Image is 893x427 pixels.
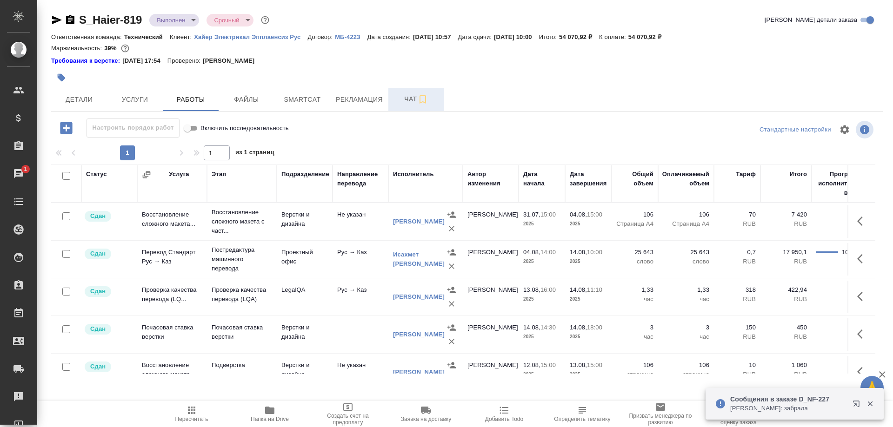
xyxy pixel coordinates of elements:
button: Назначить [445,208,459,222]
button: Выполнен [154,16,188,24]
p: RUB [765,370,807,379]
button: Назначить [445,358,459,372]
div: split button [757,123,833,137]
p: 16:00 [540,286,556,293]
button: Сгруппировать [142,170,151,179]
p: страница [663,370,709,379]
p: Постредактура машинного перевода [212,245,272,273]
p: слово [616,257,653,266]
span: 🙏 [864,378,880,397]
p: Клиент: [170,33,194,40]
p: 12.08, [523,361,540,368]
p: час [616,332,653,342]
p: 14.08, [570,286,587,293]
button: Закрыть [860,400,880,408]
span: Детали [57,94,101,105]
p: Страница А4 [663,219,709,229]
p: Дата создания: [367,33,413,40]
div: Направление перевода [337,170,384,188]
p: 31.07, [523,211,540,218]
div: Дата начала [523,170,560,188]
td: [PERSON_NAME] [463,356,519,388]
div: Услуга [169,170,189,179]
span: Рекламация [336,94,383,105]
p: страница [616,370,653,379]
p: час [616,295,653,304]
a: 1 [2,162,35,185]
div: Менеджер проверил работу исполнителя, передает ее на следующий этап [84,285,133,298]
p: 13.08, [523,286,540,293]
div: Выполнен [207,14,253,26]
p: 2025 [523,257,560,266]
a: [PERSON_NAME] [393,368,445,375]
p: [PERSON_NAME]: забрала [730,404,846,413]
button: Удалить [445,222,459,236]
p: 2025 [570,219,607,229]
div: Менеджер проверил работу исполнителя, передает ее на следующий этап [84,361,133,373]
button: Срочный [211,16,242,24]
button: Здесь прячутся важные кнопки [852,323,874,345]
p: 39% [104,45,119,52]
button: Здесь прячутся важные кнопки [852,361,874,383]
button: Добавить работу [53,118,79,138]
a: Исахмет [PERSON_NAME] [393,251,445,267]
td: [PERSON_NAME] [463,281,519,313]
span: Файлы [224,94,269,105]
p: 2025 [570,295,607,304]
span: 1 [18,164,33,174]
p: 150 [719,323,756,332]
a: [PERSON_NAME] [393,218,445,225]
p: слово [663,257,709,266]
p: 54 070,92 ₽ [628,33,668,40]
button: Здесь прячутся важные кнопки [852,285,874,308]
p: RUB [765,219,807,229]
p: 2025 [570,332,607,342]
p: 318 [719,285,756,295]
span: Услуги [113,94,157,105]
span: Работы [168,94,213,105]
p: RUB [719,295,756,304]
a: [PERSON_NAME] [393,331,445,338]
p: 14.08, [570,249,587,256]
div: Итого [790,170,807,179]
td: LegalQA [277,281,333,313]
td: Проектный офис [277,243,333,276]
div: Прогресс исполнителя в SC [816,170,858,197]
div: Дата завершения [570,170,607,188]
p: RUB [765,257,807,266]
td: Проверка качества перевода (LQ... [137,281,207,313]
div: Тариф [736,170,756,179]
p: Договор: [307,33,335,40]
p: час [663,295,709,304]
div: 100.00% [842,248,858,257]
p: 10 [719,361,756,370]
p: Подверстка [212,361,272,370]
div: Выполнен [149,14,199,26]
p: RUB [765,295,807,304]
p: 15:00 [540,361,556,368]
p: 15:00 [587,211,602,218]
button: Удалить [445,335,459,348]
a: Хайер Электрикал Эпплаенсиз Рус [194,33,307,40]
p: час [663,332,709,342]
p: Технический [124,33,170,40]
span: Посмотреть информацию [856,121,875,138]
p: RUB [719,332,756,342]
p: 14.08, [523,324,540,331]
td: Перевод Стандарт Рус → Каз [137,243,207,276]
button: Назначить [445,283,459,297]
p: 13.08, [570,361,587,368]
p: 70 [719,210,756,219]
p: 106 [663,210,709,219]
p: МБ-4223 [335,33,367,40]
button: Скопировать ссылку [65,14,76,26]
p: 3 [616,323,653,332]
td: [PERSON_NAME] [463,318,519,351]
p: 2025 [570,370,607,379]
p: Восстановление сложного макета с част... [212,208,272,236]
button: Здесь прячутся важные кнопки [852,210,874,232]
p: Сдан [90,249,106,258]
p: 14:00 [540,249,556,256]
div: Подразделение [281,170,329,179]
span: Включить последовательность [200,124,289,133]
